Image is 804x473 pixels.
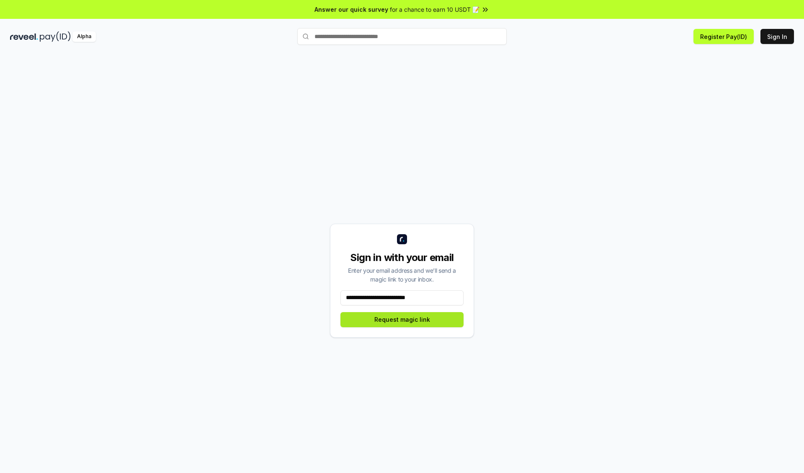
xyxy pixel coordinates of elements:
span: for a chance to earn 10 USDT 📝 [390,5,479,14]
div: Alpha [72,31,96,42]
button: Register Pay(ID) [693,29,754,44]
button: Sign In [760,29,794,44]
img: reveel_dark [10,31,38,42]
div: Enter your email address and we’ll send a magic link to your inbox. [340,266,464,284]
button: Request magic link [340,312,464,327]
span: Answer our quick survey [314,5,388,14]
img: logo_small [397,234,407,244]
div: Sign in with your email [340,251,464,264]
img: pay_id [40,31,71,42]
